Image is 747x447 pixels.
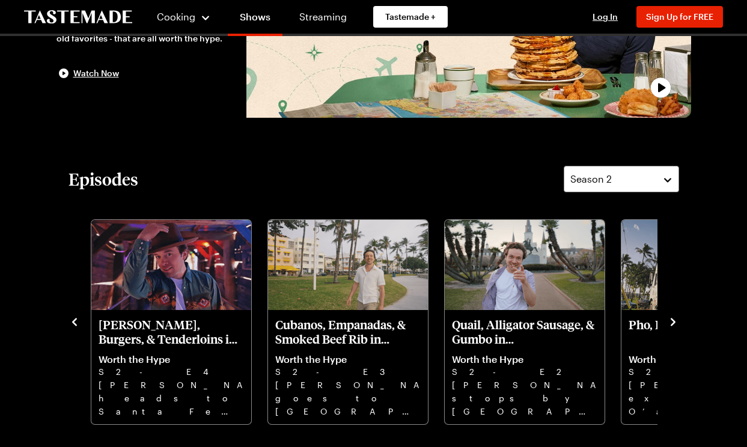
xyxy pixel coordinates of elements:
span: Season 2 [570,172,612,186]
span: Sign Up for FREE [646,11,713,22]
button: Sign Up for FREE [636,6,723,28]
p: Cubanos, Empanadas, & Smoked Beef Rib in [GEOGRAPHIC_DATA] [275,317,421,346]
p: Worth the Hype [99,353,244,365]
p: Worth the Hype [452,353,597,365]
p: [PERSON_NAME] goes to [GEOGRAPHIC_DATA] to sample smoked beef rib, spinach empanadas, and a legen... [275,379,421,417]
p: S2 - E4 [99,365,244,379]
img: Quail, Alligator Sausage, & Gumbo in New Orleans [445,220,605,310]
p: [PERSON_NAME] heads to Santa Fe eating green chili burgers, poblano chile stews, and sweet blue-c... [99,379,244,417]
button: Season 2 [564,166,679,192]
div: 5 / 6 [444,216,620,425]
a: Cubanos, Empanadas, & Smoked Beef Rib in Miami [275,317,421,417]
img: Cubanos, Empanadas, & Smoked Beef Rib in Miami [268,220,428,310]
a: Shows [228,2,282,36]
button: Log In [581,11,629,23]
p: [PERSON_NAME], Burgers, & Tenderloins in [GEOGRAPHIC_DATA] [99,317,244,346]
h2: Episodes [69,168,138,190]
p: S2 - E3 [275,365,421,379]
p: Quail, Alligator Sausage, & Gumbo in [GEOGRAPHIC_DATA] [452,317,597,346]
div: 3 / 6 [90,216,267,425]
a: Chiles, Burgers, & Tenderloins in Santa Fe [99,317,244,417]
a: Tastemade + [373,6,448,28]
span: Cooking [157,11,195,22]
div: Chiles, Burgers, & Tenderloins in Santa Fe [91,220,251,424]
a: To Tastemade Home Page [24,10,132,24]
button: navigate to previous item [69,314,81,328]
span: Watch Now [73,67,119,79]
div: Cubanos, Empanadas, & Smoked Beef Rib in Miami [268,220,428,424]
p: Worth the Hype [275,353,421,365]
div: 4 / 6 [267,216,444,425]
a: Quail, Alligator Sausage, & Gumbo in New Orleans [452,317,597,417]
p: S2 - E2 [452,365,597,379]
button: navigate to next item [667,314,679,328]
button: Cooking [156,2,211,31]
span: Log In [593,11,618,22]
span: Tastemade + [385,11,436,23]
img: Chiles, Burgers, & Tenderloins in Santa Fe [91,220,251,310]
div: Quail, Alligator Sausage, & Gumbo in New Orleans [445,220,605,424]
p: [PERSON_NAME] stops by [GEOGRAPHIC_DATA] to chow down on lacquered quail, a beast of a Po Boy, an... [452,379,597,417]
